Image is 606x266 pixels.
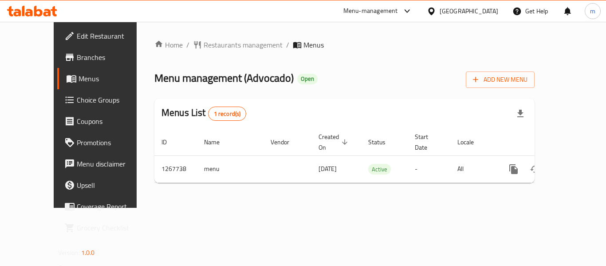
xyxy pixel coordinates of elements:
[77,95,148,105] span: Choice Groups
[457,137,485,147] span: Locale
[415,131,440,153] span: Start Date
[154,40,535,50] nav: breadcrumb
[154,155,197,183] td: 1267738
[57,175,155,196] a: Upsell
[368,164,391,175] span: Active
[57,89,155,111] a: Choice Groups
[297,75,318,83] span: Open
[154,68,294,88] span: Menu management ( Advocado )
[77,222,148,233] span: Grocery Checklist
[450,155,496,183] td: All
[161,137,178,147] span: ID
[408,155,450,183] td: -
[154,129,595,183] table: enhanced table
[77,52,148,63] span: Branches
[303,40,324,50] span: Menus
[79,73,148,84] span: Menus
[77,137,148,148] span: Promotions
[473,74,527,85] span: Add New Menu
[466,71,535,88] button: Add New Menu
[77,116,148,127] span: Coupons
[77,180,148,191] span: Upsell
[77,201,148,212] span: Coverage Report
[81,247,95,258] span: 1.0.0
[343,6,398,16] div: Menu-management
[496,129,595,156] th: Actions
[286,40,289,50] li: /
[510,103,531,124] div: Export file
[440,6,498,16] div: [GEOGRAPHIC_DATA]
[57,111,155,132] a: Coupons
[57,153,155,175] a: Menu disclaimer
[57,25,155,47] a: Edit Restaurant
[197,155,264,183] td: menu
[57,196,155,217] a: Coverage Report
[204,137,231,147] span: Name
[193,40,283,50] a: Restaurants management
[297,74,318,84] div: Open
[319,163,337,175] span: [DATE]
[77,159,148,169] span: Menu disclaimer
[204,40,283,50] span: Restaurants management
[77,31,148,41] span: Edit Restaurant
[186,40,189,50] li: /
[368,137,397,147] span: Status
[57,68,155,89] a: Menus
[524,159,546,180] button: Change Status
[590,6,595,16] span: m
[208,107,247,121] div: Total records count
[57,217,155,238] a: Grocery Checklist
[319,131,350,153] span: Created On
[57,47,155,68] a: Branches
[161,106,246,121] h2: Menus List
[209,110,246,118] span: 1 record(s)
[58,247,80,258] span: Version:
[503,159,524,180] button: more
[271,137,301,147] span: Vendor
[154,40,183,50] a: Home
[57,132,155,153] a: Promotions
